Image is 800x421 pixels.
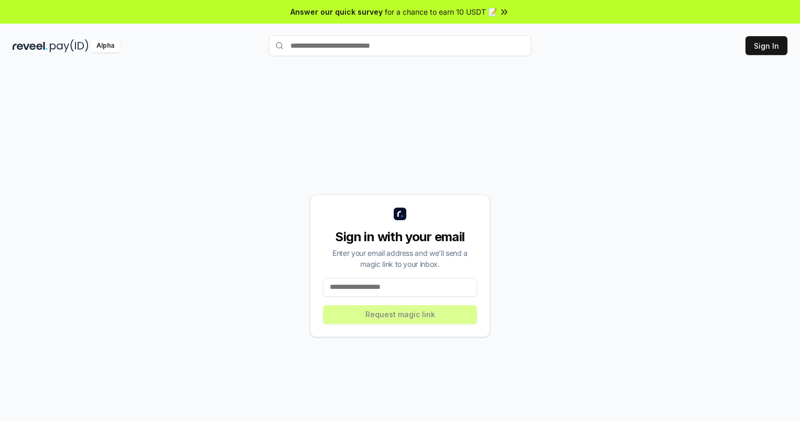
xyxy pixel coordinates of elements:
div: Enter your email address and we’ll send a magic link to your inbox. [323,247,477,269]
span: Answer our quick survey [290,6,383,17]
img: logo_small [394,208,406,220]
div: Alpha [91,39,120,52]
span: for a chance to earn 10 USDT 📝 [385,6,497,17]
button: Sign In [745,36,787,55]
div: Sign in with your email [323,229,477,245]
img: pay_id [50,39,89,52]
img: reveel_dark [13,39,48,52]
